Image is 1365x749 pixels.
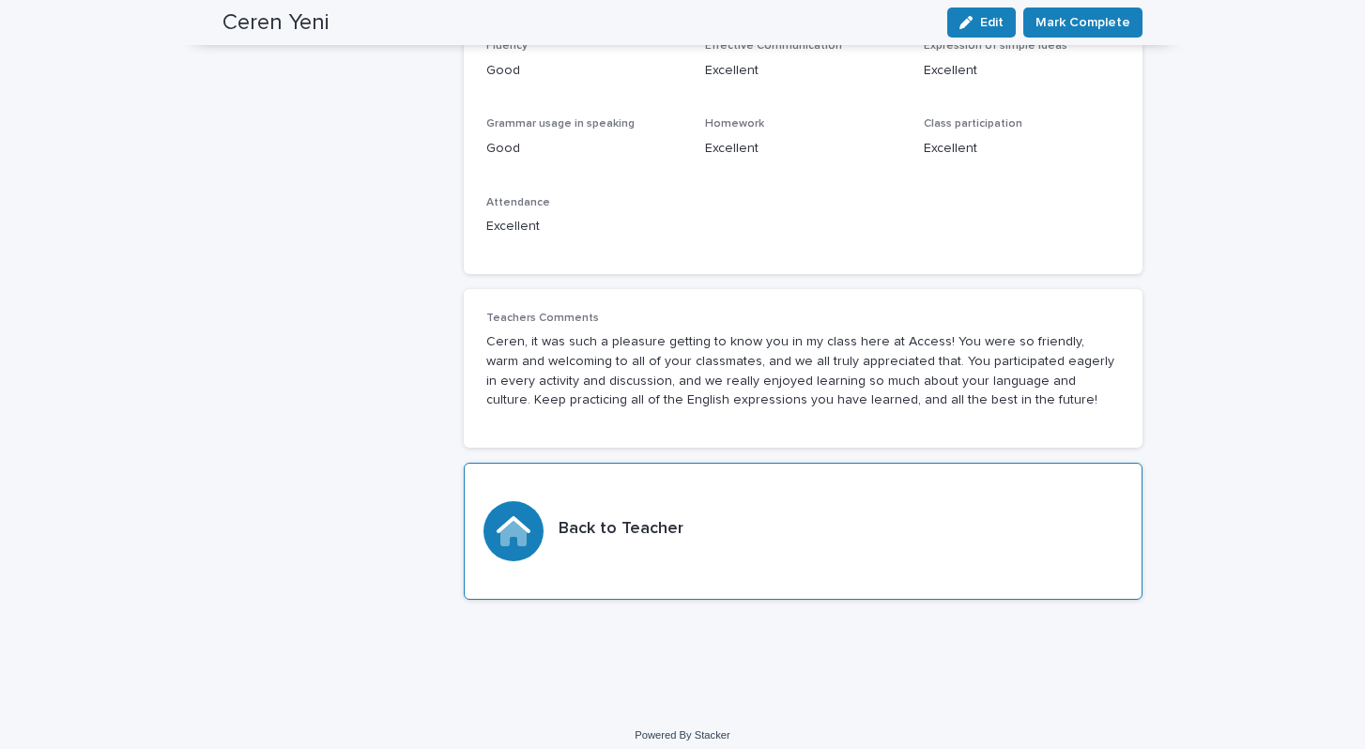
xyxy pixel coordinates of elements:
span: Effective Communication [705,40,842,52]
p: Excellent [705,61,901,81]
p: Excellent [486,217,682,237]
a: Back to Teacher [464,463,1143,600]
a: Powered By Stacker [635,729,729,741]
h2: Ceren Yeni [222,9,330,37]
p: Ceren, it was such a pleasure getting to know you in my class here at Access! You were so friendl... [486,332,1120,410]
span: Fluency [486,40,528,52]
span: Class participation [924,118,1022,130]
span: Mark Complete [1035,13,1130,32]
span: Teachers Comments [486,313,599,324]
span: Edit [980,16,1004,29]
span: Attendance [486,197,550,208]
p: Good [486,139,682,159]
p: Excellent [924,61,1120,81]
button: Mark Complete [1023,8,1143,38]
p: Excellent [924,139,1120,159]
span: Grammar usage in speaking [486,118,635,130]
span: Homework [705,118,764,130]
h3: Back to Teacher [559,519,683,540]
p: Excellent [705,139,901,159]
span: Expression of simple ideas [924,40,1067,52]
button: Edit [947,8,1016,38]
p: Good [486,61,682,81]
